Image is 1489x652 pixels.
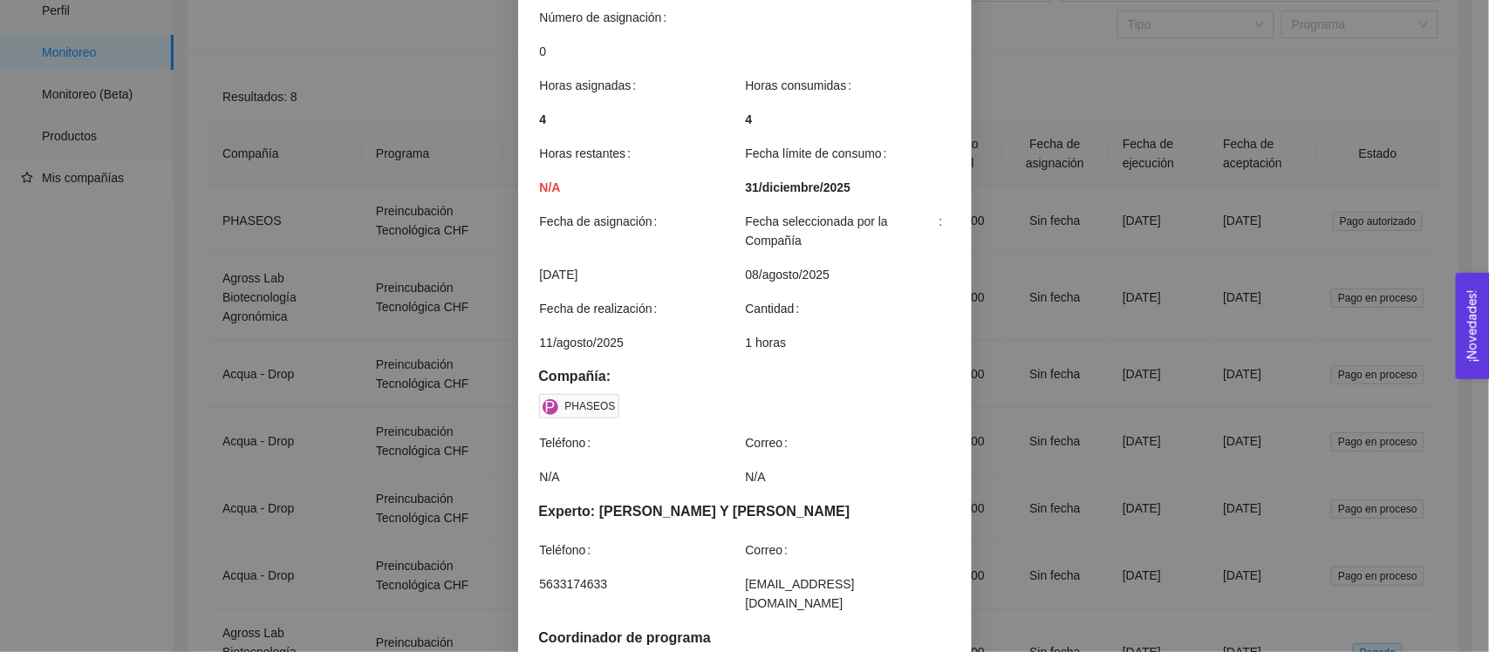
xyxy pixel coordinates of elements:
[1456,273,1489,379] button: Open Feedback Widget
[539,366,951,387] h5: Compañía:
[746,299,807,318] span: Cantidad
[540,467,744,486] span: N/A
[540,299,665,318] span: Fecha de realización
[540,574,744,594] span: 5633174633
[540,333,744,352] span: 11/agosto/2025
[540,144,639,163] span: Horas restantes
[746,265,950,284] span: 08/agosto/2025
[540,265,744,284] span: [DATE]
[540,433,598,452] span: Teléfono
[540,212,665,231] span: Fecha de asignación
[540,112,547,126] strong: 4
[746,467,950,486] span: N/A
[746,112,753,126] strong: 4
[544,399,555,415] span: P
[540,180,561,194] strong: N/A
[539,627,951,649] div: Coordinador de programa
[540,540,598,560] span: Teléfono
[565,397,616,415] div: PHASEOS
[746,433,796,452] span: Correo
[540,8,674,27] span: Número de asignación
[746,540,796,560] span: Correo
[746,212,950,250] span: Fecha seleccionada por la Compañía
[746,574,950,613] span: [EMAIL_ADDRESS][DOMAIN_NAME]
[746,144,894,163] span: Fecha límite de consumo
[746,333,950,352] span: 1 horas
[746,76,859,95] span: Horas consumidas
[746,178,851,197] span: 31/diciembre/2025
[540,42,950,61] span: 0
[539,500,951,522] div: Experto: [PERSON_NAME] Y [PERSON_NAME]
[540,76,644,95] span: Horas asignadas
